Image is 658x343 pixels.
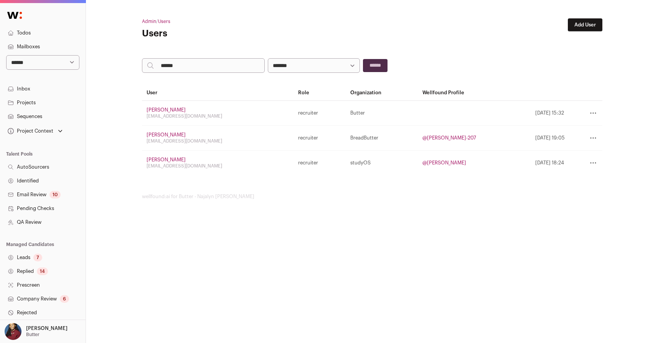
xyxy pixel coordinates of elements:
[3,8,26,23] img: Wellfound
[142,18,295,25] h2: /
[49,191,61,199] div: 10
[147,132,186,137] a: [PERSON_NAME]
[142,28,295,40] h1: Users
[142,194,602,200] footer: wellfound:ai for Butter - Najalyn [PERSON_NAME]
[350,160,371,165] a: studyOS
[531,126,569,151] td: [DATE] 19:05
[350,135,378,140] a: BreadButter
[26,332,40,338] p: Butter
[5,323,21,340] img: 10010497-medium_jpg
[422,135,476,140] a: @[PERSON_NAME]-207
[6,126,64,136] button: Open dropdown
[147,157,186,162] a: [PERSON_NAME]
[147,163,289,169] div: [EMAIL_ADDRESS][DOMAIN_NAME]
[531,151,569,176] td: [DATE] 18:24
[147,107,186,112] a: [PERSON_NAME]
[531,101,569,126] td: [DATE] 15:32
[142,19,156,24] a: Admin
[298,135,318,141] span: recruiter
[158,19,170,24] a: Users
[350,110,365,115] a: Butter
[147,138,289,144] div: [EMAIL_ADDRESS][DOMAIN_NAME]
[346,85,418,101] th: Organization
[568,18,602,31] a: Add User
[298,110,318,116] span: recruiter
[147,113,289,119] div: [EMAIL_ADDRESS][DOMAIN_NAME]
[6,128,53,134] div: Project Context
[26,325,68,332] p: [PERSON_NAME]
[33,254,42,261] div: 7
[418,85,531,101] th: Wellfound Profile
[60,295,69,303] div: 6
[37,268,48,275] div: 14
[294,85,346,101] th: Role
[422,160,466,165] a: @[PERSON_NAME]
[3,323,69,340] button: Open dropdown
[298,160,318,166] span: recruiter
[142,85,294,101] th: User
